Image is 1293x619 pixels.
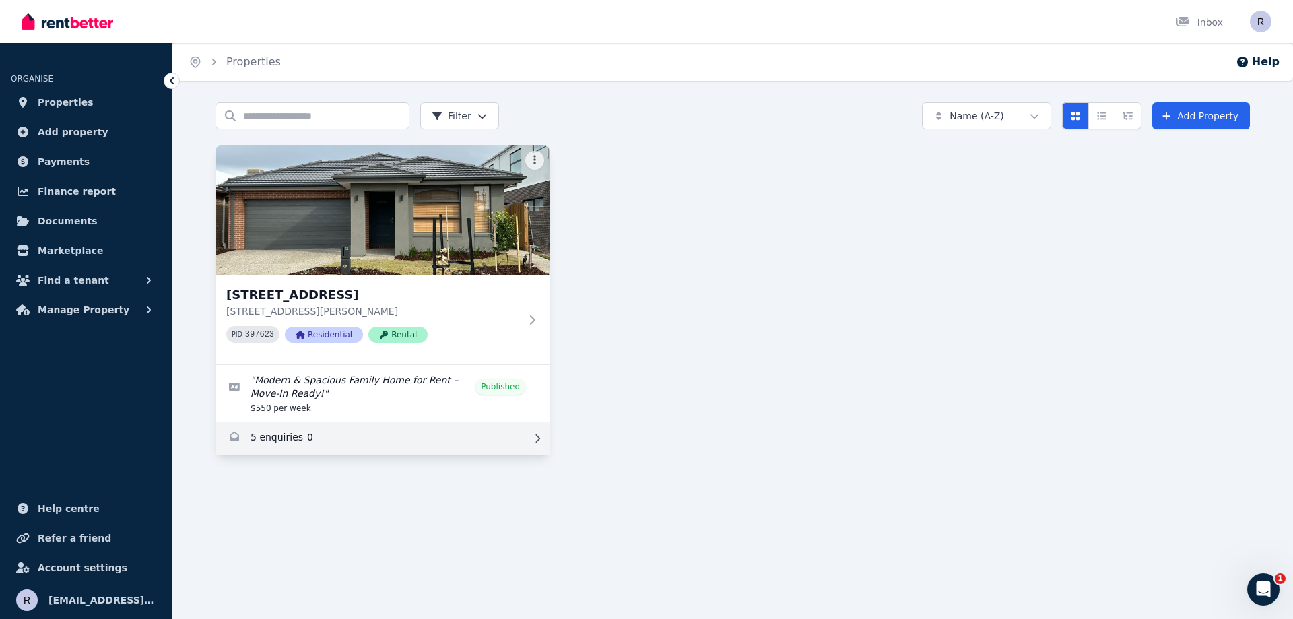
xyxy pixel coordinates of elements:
[16,589,38,611] img: rownal@yahoo.com.au
[11,178,161,205] a: Finance report
[172,43,297,81] nav: Breadcrumb
[215,422,550,455] a: Enquiries for 12 Brushwood Dr, Aintree
[38,272,109,288] span: Find a tenant
[11,119,161,145] a: Add property
[1062,102,1141,129] div: View options
[285,327,363,343] span: Residential
[1088,102,1115,129] button: Compact list view
[215,365,550,422] a: Edit listing: Modern & Spacious Family Home for Rent – Move-In Ready!
[1176,15,1223,29] div: Inbox
[1250,11,1271,32] img: rownal@yahoo.com.au
[525,151,544,170] button: More options
[22,11,113,32] img: RentBetter
[11,237,161,264] a: Marketplace
[226,55,281,68] a: Properties
[38,154,90,170] span: Payments
[215,145,550,275] img: 12 Brushwood Dr, Aintree
[1236,54,1280,70] button: Help
[11,148,161,175] a: Payments
[11,296,161,323] button: Manage Property
[950,109,1004,123] span: Name (A-Z)
[38,302,129,318] span: Manage Property
[38,124,108,140] span: Add property
[922,102,1051,129] button: Name (A-Z)
[38,560,127,576] span: Account settings
[38,183,116,199] span: Finance report
[1062,102,1089,129] button: Card view
[38,94,94,110] span: Properties
[1115,102,1141,129] button: Expanded list view
[11,89,161,116] a: Properties
[38,530,111,546] span: Refer a friend
[245,330,274,339] code: 397623
[232,331,242,338] small: PID
[226,286,520,304] h3: [STREET_ADDRESS]
[48,592,156,608] span: [EMAIL_ADDRESS][DOMAIN_NAME]
[38,213,98,229] span: Documents
[11,495,161,522] a: Help centre
[368,327,428,343] span: Rental
[420,102,499,129] button: Filter
[38,242,103,259] span: Marketplace
[432,109,471,123] span: Filter
[1152,102,1250,129] a: Add Property
[226,304,520,318] p: [STREET_ADDRESS][PERSON_NAME]
[38,500,100,517] span: Help centre
[1275,573,1286,584] span: 1
[11,207,161,234] a: Documents
[11,74,53,84] span: ORGANISE
[11,525,161,552] a: Refer a friend
[11,267,161,294] button: Find a tenant
[1247,573,1280,606] iframe: Intercom live chat
[215,145,550,364] a: 12 Brushwood Dr, Aintree[STREET_ADDRESS][STREET_ADDRESS][PERSON_NAME]PID 397623ResidentialRental
[11,554,161,581] a: Account settings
